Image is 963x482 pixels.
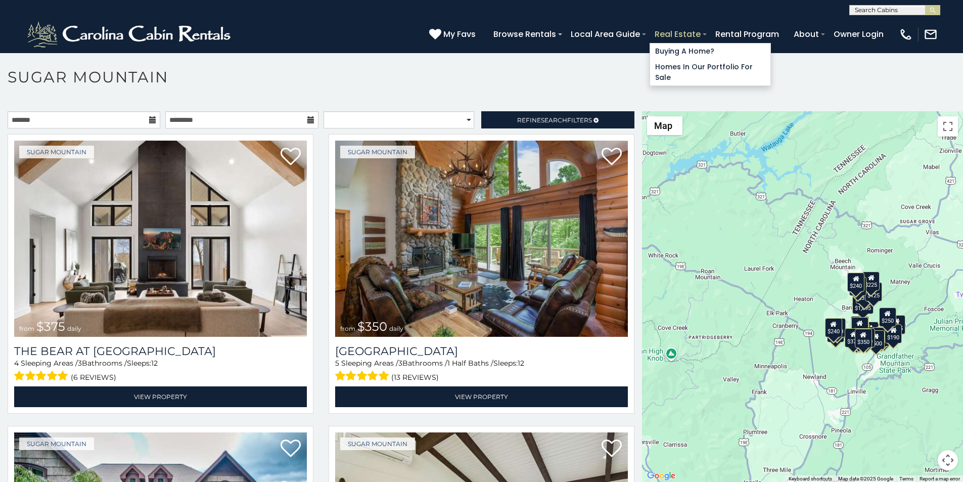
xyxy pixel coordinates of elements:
[852,295,874,314] div: $1,095
[873,327,890,346] div: $195
[647,116,682,135] button: Change map style
[920,476,960,481] a: Report a map error
[14,344,307,358] a: The Bear At [GEOGRAPHIC_DATA]
[14,359,19,368] span: 4
[851,316,868,335] div: $190
[865,282,882,301] div: $125
[281,147,301,168] a: Add to favorites
[829,25,889,43] a: Owner Login
[335,344,628,358] a: [GEOGRAPHIC_DATA]
[67,325,81,332] span: daily
[19,325,34,332] span: from
[566,25,645,43] a: Local Area Guide
[340,146,415,158] a: Sugar Mountain
[518,359,524,368] span: 12
[650,59,770,85] a: Homes in Our Portfolio For Sale
[899,27,913,41] img: phone-regular-white.png
[861,322,879,341] div: $200
[888,315,905,334] div: $155
[851,317,868,336] div: $300
[541,116,567,124] span: Search
[517,116,592,124] span: Refine Filters
[938,116,958,137] button: Toggle fullscreen view
[335,344,628,358] h3: Grouse Moor Lodge
[19,437,94,450] a: Sugar Mountain
[281,439,301,460] a: Add to favorites
[838,476,893,481] span: Map data ©2025 Google
[710,25,784,43] a: Rental Program
[71,371,116,384] span: (6 reviews)
[340,437,415,450] a: Sugar Mountain
[335,386,628,407] a: View Property
[488,25,561,43] a: Browse Rentals
[335,359,339,368] span: 5
[938,450,958,470] button: Map camera controls
[481,111,634,128] a: RefineSearchFilters
[867,330,885,349] div: $500
[924,27,938,41] img: mail-regular-white.png
[14,141,307,337] a: The Bear At Sugar Mountain from $375 daily
[14,141,307,337] img: The Bear At Sugar Mountain
[825,318,842,337] div: $240
[14,386,307,407] a: View Property
[14,358,307,384] div: Sleeping Areas / Bathrooms / Sleeps:
[879,308,896,327] div: $250
[357,319,387,334] span: $350
[899,476,913,481] a: Terms
[443,28,476,40] span: My Favs
[855,329,872,348] div: $350
[845,328,862,347] div: $375
[650,43,770,59] a: Buying A Home?
[14,344,307,358] h3: The Bear At Sugar Mountain
[335,141,628,337] img: Grouse Moor Lodge
[789,25,824,43] a: About
[602,147,622,168] a: Add to favorites
[650,25,706,43] a: Real Estate
[654,120,672,131] span: Map
[447,359,493,368] span: 1 Half Baths /
[391,371,439,384] span: (13 reviews)
[25,19,235,50] img: White-1-2.png
[885,324,902,343] div: $190
[151,359,158,368] span: 12
[335,358,628,384] div: Sleeping Areas / Bathrooms / Sleeps:
[78,359,82,368] span: 3
[340,325,355,332] span: from
[398,359,402,368] span: 3
[36,319,65,334] span: $375
[19,146,94,158] a: Sugar Mountain
[602,439,622,460] a: Add to favorites
[848,273,865,292] div: $240
[863,272,880,291] div: $225
[429,28,478,41] a: My Favs
[389,325,403,332] span: daily
[335,141,628,337] a: Grouse Moor Lodge from $350 daily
